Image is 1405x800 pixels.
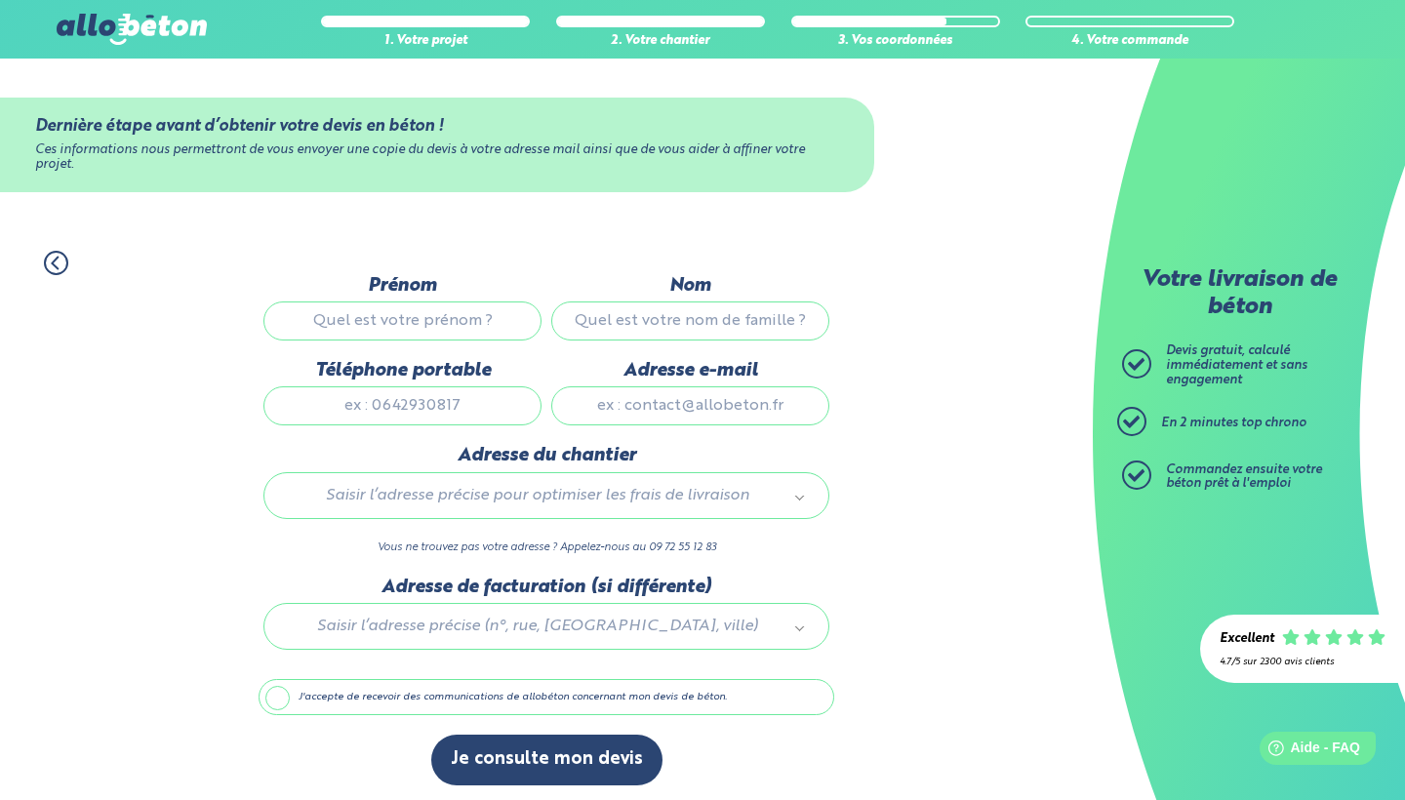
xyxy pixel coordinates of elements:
label: Adresse e-mail [551,360,829,381]
div: Ces informations nous permettront de vous envoyer une copie du devis à votre adresse mail ainsi q... [35,143,839,172]
img: allobéton [57,14,207,45]
a: Saisir l’adresse précise pour optimiser les frais de livraison [284,483,809,508]
div: 4.7/5 sur 2300 avis clients [1220,657,1385,667]
p: Votre livraison de béton [1127,267,1351,321]
input: Quel est votre nom de famille ? [551,301,829,340]
div: 3. Vos coordonnées [791,34,1000,49]
div: Dernière étape avant d’obtenir votre devis en béton ! [35,117,839,136]
label: Prénom [263,275,542,297]
input: ex : 0642930817 [263,386,542,425]
iframe: Help widget launcher [1231,724,1384,779]
label: Nom [551,275,829,297]
span: En 2 minutes top chrono [1161,417,1306,429]
input: Quel est votre prénom ? [263,301,542,340]
label: Téléphone portable [263,360,542,381]
div: Excellent [1220,632,1274,647]
label: J'accepte de recevoir des communications de allobéton concernant mon devis de béton. [259,679,834,716]
input: ex : contact@allobeton.fr [551,386,829,425]
div: 2. Votre chantier [556,34,765,49]
div: 1. Votre projet [321,34,530,49]
span: Devis gratuit, calculé immédiatement et sans engagement [1166,344,1307,385]
button: Je consulte mon devis [431,735,662,784]
span: Commandez ensuite votre béton prêt à l'emploi [1166,463,1322,491]
p: Vous ne trouvez pas votre adresse ? Appelez-nous au 09 72 55 12 83 [263,539,829,557]
span: Saisir l’adresse précise pour optimiser les frais de livraison [292,483,783,508]
label: Adresse du chantier [263,445,829,466]
div: 4. Votre commande [1025,34,1234,49]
